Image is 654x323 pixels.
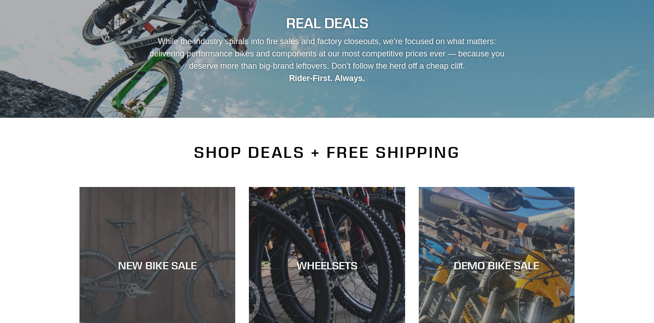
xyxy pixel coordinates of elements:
div: NEW BIKE SALE [79,258,235,272]
h2: REAL DEALS [79,15,575,32]
div: WHEELSETS [249,258,405,272]
div: DEMO BIKE SALE [419,258,575,272]
p: While the industry spirals into fire sales and factory closeouts, we’re focused on what matters: ... [141,35,513,85]
h2: SHOP DEALS + FREE SHIPPING [79,143,575,162]
strong: Rider-First. Always. [289,74,365,83]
